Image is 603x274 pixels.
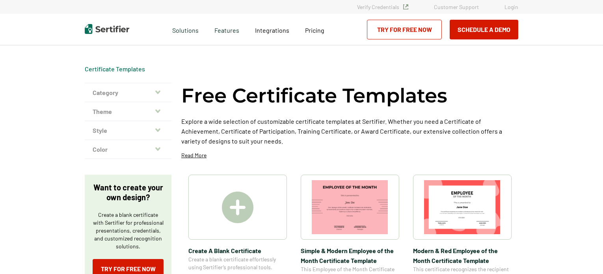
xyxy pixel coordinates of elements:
button: Category [85,83,171,102]
span: Solutions [172,24,199,34]
p: Explore a wide selection of customizable certificate templates at Sertifier. Whether you need a C... [181,116,518,146]
img: Simple & Modern Employee of the Month Certificate Template [312,180,388,234]
img: Modern & Red Employee of the Month Certificate Template [424,180,501,234]
h1: Free Certificate Templates [181,83,447,108]
a: Verify Credentials [357,4,408,10]
div: Breadcrumb [85,65,145,73]
button: Style [85,121,171,140]
img: Create A Blank Certificate [222,192,253,223]
span: Integrations [255,26,289,34]
p: Want to create your own design? [93,183,164,202]
a: Pricing [305,24,324,34]
span: Create A Blank Certificate [188,246,287,255]
a: Login [504,4,518,10]
span: Certificate Templates [85,65,145,73]
img: Verified [403,4,408,9]
span: Pricing [305,26,324,34]
p: Read More [181,151,207,159]
a: Certificate Templates [85,65,145,73]
span: Create a blank certificate effortlessly using Sertifier’s professional tools. [188,255,287,271]
a: Try for Free Now [367,20,442,39]
span: Modern & Red Employee of the Month Certificate Template [413,246,512,265]
p: Create a blank certificate with Sertifier for professional presentations, credentials, and custom... [93,211,164,250]
span: Simple & Modern Employee of the Month Certificate Template [301,246,399,265]
img: Sertifier | Digital Credentialing Platform [85,24,129,34]
a: Integrations [255,24,289,34]
span: Features [214,24,239,34]
a: Customer Support [434,4,479,10]
button: Theme [85,102,171,121]
button: Color [85,140,171,159]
